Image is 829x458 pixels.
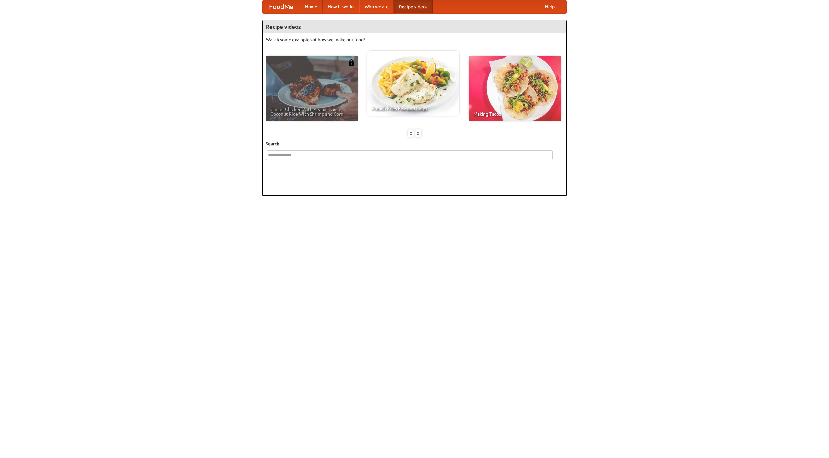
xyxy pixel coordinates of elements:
img: 483408.png [348,59,355,66]
div: » [415,129,421,137]
span: Making Tacos [473,112,556,116]
div: « [408,129,414,137]
a: FoodMe [263,0,300,13]
p: Watch some examples of how we make our food! [266,37,563,43]
h5: Search [266,140,563,147]
a: Recipe videos [394,0,433,13]
h4: Recipe videos [263,20,566,33]
a: Making Tacos [469,56,561,121]
a: How it works [323,0,359,13]
a: Who we are [359,0,394,13]
a: Home [300,0,323,13]
span: French Fries Fish and Chips [372,106,455,111]
a: French Fries Fish and Chips [367,51,459,116]
a: Help [540,0,560,13]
